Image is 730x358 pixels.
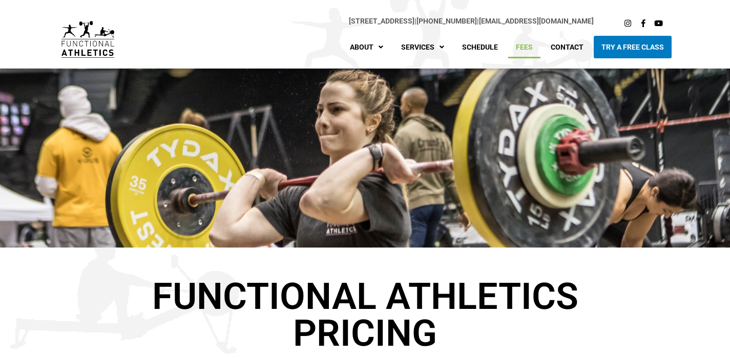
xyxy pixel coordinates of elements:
h1: Functional Athletics Pricing [78,278,652,352]
img: default-logo [61,21,114,57]
a: Try A Free Class [594,36,672,58]
a: [STREET_ADDRESS] [349,17,414,25]
a: About [342,36,391,58]
a: Schedule [454,36,506,58]
a: Contact [543,36,591,58]
a: [EMAIL_ADDRESS][DOMAIN_NAME] [479,17,594,25]
span: | [349,17,416,25]
a: Services [393,36,452,58]
p: | [135,15,594,27]
a: [PHONE_NUMBER] [416,17,477,25]
a: Fees [508,36,540,58]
